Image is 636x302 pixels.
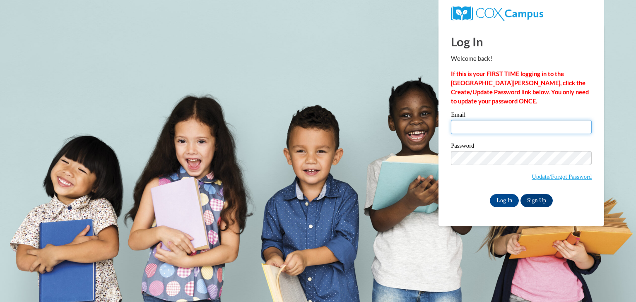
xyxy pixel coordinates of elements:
input: Log In [490,194,519,207]
p: Welcome back! [451,54,592,63]
label: Password [451,143,592,151]
a: Sign Up [520,194,553,207]
img: COX Campus [451,6,543,21]
a: Update/Forgot Password [532,173,592,180]
h1: Log In [451,33,592,50]
label: Email [451,112,592,120]
strong: If this is your FIRST TIME logging in to the [GEOGRAPHIC_DATA][PERSON_NAME], click the Create/Upd... [451,70,589,105]
a: COX Campus [451,10,543,17]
